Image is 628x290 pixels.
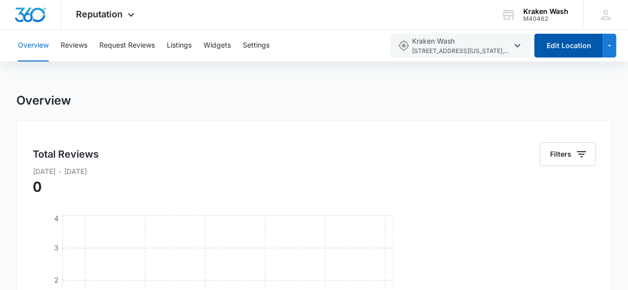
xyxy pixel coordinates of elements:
button: Widgets [204,30,231,61]
button: Request Reviews [99,30,155,61]
div: account id [523,15,568,22]
button: Listings [167,30,192,61]
span: 0 [33,178,42,195]
h5: Total Reviews [33,147,99,162]
button: Overview [18,30,49,61]
div: account name [523,7,568,15]
span: Reputation [76,9,123,19]
button: Settings [243,30,270,61]
button: Filters [540,142,596,166]
span: [STREET_ADDRESS][US_STATE] , Temecula , CA [412,47,511,56]
span: Kraken Wash [412,36,511,56]
p: [DATE] - [DATE] [33,166,596,176]
button: Reviews [61,30,87,61]
tspan: 3 [54,243,59,252]
tspan: 2 [54,276,59,284]
button: Edit Location [534,34,603,58]
h1: Overview [16,93,71,108]
button: Kraken Wash[STREET_ADDRESS][US_STATE],Temecula,CA [390,34,531,58]
tspan: 4 [54,214,59,222]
